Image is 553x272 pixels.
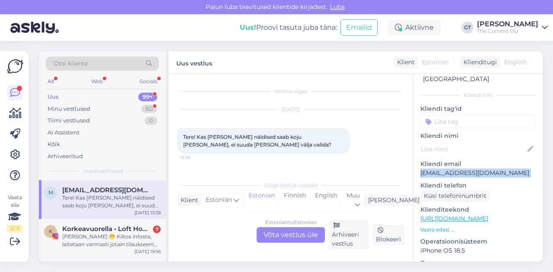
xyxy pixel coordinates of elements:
[48,189,53,196] span: m
[49,228,53,234] span: K
[420,226,536,234] p: Vaata edasi ...
[62,225,152,233] span: Korkeavuorella • Loft Home Interior
[176,56,212,68] label: Uus vestlus
[328,220,369,250] div: Arhiveeri vestlus
[477,21,538,28] div: [PERSON_NAME]
[346,191,360,199] span: Muu
[504,58,527,67] span: English
[420,104,536,113] p: Kliendi tag'id
[138,93,157,101] div: 99+
[420,169,536,178] p: [EMAIL_ADDRESS][DOMAIN_NAME]
[177,181,404,189] div: Valige keel ja vastake
[420,91,536,99] div: Kliendi info
[265,219,317,226] div: Estonian to Estonian
[420,131,536,141] p: Kliendi nimi
[394,58,415,67] div: Klient
[183,134,331,148] span: Tere! Kas [PERSON_NAME] näidised saab koju [PERSON_NAME], ei suuda [PERSON_NAME] välja valida?
[461,22,474,34] div: GT
[48,128,79,137] div: AI Assistent
[48,93,59,101] div: Uus
[257,227,325,243] div: Võta vestlus üle
[340,19,378,36] button: Emailid
[54,59,88,68] span: Otsi kliente
[177,106,404,113] div: [DATE]
[46,76,56,87] div: All
[279,189,310,211] div: Finnish
[420,190,490,202] div: Küsi telefoninumbrit
[134,209,161,216] div: [DATE] 13:38
[420,159,536,169] p: Kliendi email
[134,248,161,255] div: [DATE] 19:56
[477,28,538,34] div: The Corners OÜ
[48,152,83,161] div: Arhiveeritud
[420,246,536,255] p: iPhone OS 18.5
[141,105,157,113] div: 60
[327,3,347,11] span: Luba
[62,233,161,248] div: [PERSON_NAME] 😁 Kiitos infosta, laitetaan varmasti jotain tilaukseen! Onnea tulevasta perheenlisä...
[420,215,488,222] a: [URL][DOMAIN_NAME]
[145,116,157,125] div: 0
[240,22,337,33] div: Proovi tasuta juba täna:
[180,154,212,161] span: 13:38
[372,225,404,245] div: Blokeeri
[423,66,518,84] div: [GEOGRAPHIC_DATA], [GEOGRAPHIC_DATA]
[365,196,420,205] div: [PERSON_NAME]
[177,196,198,205] div: Klient
[138,76,159,87] div: Socials
[421,144,526,154] input: Lisa nimi
[48,140,60,149] div: Kõik
[420,259,536,268] p: Brauser
[206,195,232,205] span: Estonian
[310,189,342,211] div: English
[62,186,152,194] span: mari.hiiemaa@gmail.com
[477,21,548,34] a: [PERSON_NAME]The Corners OÜ
[420,237,536,246] p: Operatsioonisüsteem
[7,58,23,75] img: Askly Logo
[89,76,105,87] div: Web
[83,167,123,175] span: Uued vestlused
[460,58,497,67] div: Klienditugi
[240,23,256,31] b: Uus!
[420,205,536,214] p: Klienditeekond
[48,105,90,113] div: Minu vestlused
[153,225,161,233] div: 7
[420,115,536,128] input: Lisa tag
[48,116,90,125] div: Tiimi vestlused
[422,58,448,67] span: Estonian
[244,189,279,211] div: Estonian
[388,20,441,35] div: Aktiivne
[62,194,161,209] div: Tere! Kas [PERSON_NAME] näidised saab koju [PERSON_NAME], ei suuda [PERSON_NAME] välja valida?
[420,181,536,190] p: Kliendi telefon
[7,225,22,232] div: 2 / 3
[177,88,404,95] div: Vestlus algas
[7,194,22,232] div: Vaata siia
